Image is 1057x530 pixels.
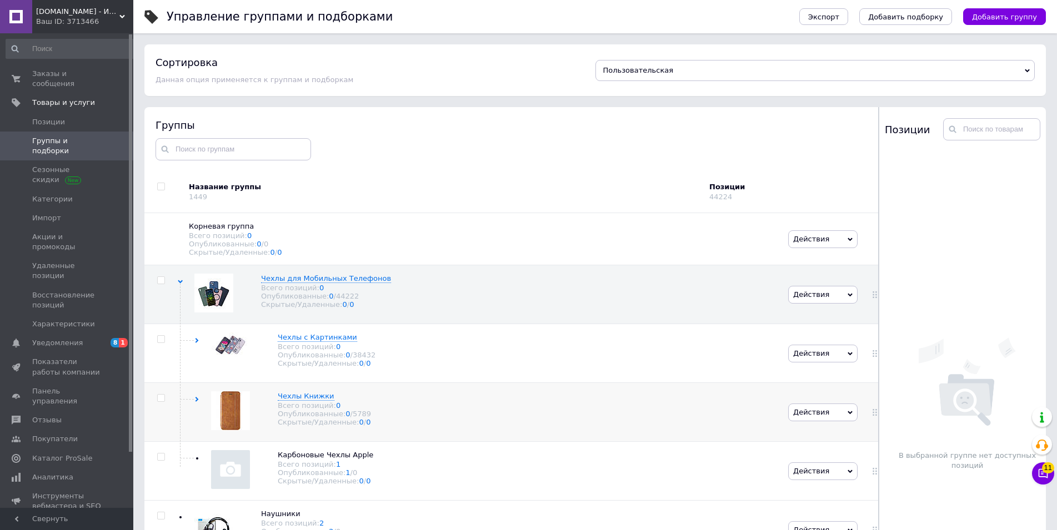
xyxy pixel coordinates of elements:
[963,8,1046,25] button: Добавить группу
[32,136,103,156] span: Группы и подборки
[261,519,354,527] div: Всего позиций:
[364,477,371,485] span: /
[350,468,358,477] span: /
[278,418,371,426] div: Скрытые/Удаленные:
[364,418,371,426] span: /
[264,240,268,248] div: 0
[359,359,364,367] a: 0
[261,509,300,518] span: Наушники
[808,13,839,21] span: Экспорт
[247,231,252,240] a: 0
[319,519,324,527] a: 2
[359,477,364,485] a: 0
[32,338,83,348] span: Уведомления
[350,410,371,418] span: /
[329,292,333,300] a: 0
[32,386,103,406] span: Панель управления
[119,338,128,347] span: 1
[709,193,732,201] div: 44224
[32,213,61,223] span: Импорт
[189,248,777,256] div: Скрытые/Удаленные:
[189,231,777,240] div: Всего позиций:
[32,290,103,310] span: Восстановление позиций
[32,491,103,511] span: Инструменты вебмастера и SEO
[336,292,359,300] div: 44222
[211,391,250,430] img: Чехлы Книжки
[345,468,350,477] a: 1
[32,357,103,377] span: Показатели работы компании
[261,274,391,282] span: Чехлы для Мобильных Телефонов
[189,182,701,192] div: Название группы
[32,69,103,89] span: Заказы и сообщения
[859,8,952,25] button: Добавить подборку
[334,292,359,300] span: /
[278,333,357,341] span: Чехлы с Картинками
[277,248,282,256] a: 0
[278,342,375,351] div: Всего позиций:
[278,410,371,418] div: Опубликованные:
[36,7,119,17] span: Alari.Shop - Интернет-Магазин Мобильных Аксессуаров и Гаджетов
[1042,462,1054,473] span: 11
[167,10,393,23] h1: Управление группами и подборками
[270,248,275,256] a: 0
[257,240,261,248] a: 0
[111,338,119,347] span: 8
[364,359,371,367] span: /
[278,359,375,367] div: Скрытые/Удаленные:
[212,332,249,357] img: Чехлы с Картинками
[32,472,73,482] span: Аналитика
[156,118,868,132] div: Группы
[189,193,207,201] div: 1449
[345,410,350,418] a: 0
[885,451,1050,471] p: В выбранной группе нет доступных позиций
[36,17,133,27] div: Ваш ID: 3713466
[319,284,324,292] a: 0
[1032,462,1054,484] button: Чат с покупателем11
[275,248,282,256] span: /
[156,57,218,68] h4: Сортировка
[366,477,370,485] a: 0
[366,418,370,426] a: 0
[32,232,103,252] span: Акции и промокоды
[793,349,829,357] span: Действия
[32,453,92,463] span: Каталог ProSale
[156,138,311,160] input: Поиск по группам
[278,351,375,359] div: Опубликованные:
[32,117,65,127] span: Позиции
[885,118,943,140] div: Позиции
[343,300,347,309] a: 0
[359,418,364,426] a: 0
[336,342,340,351] a: 0
[336,460,340,468] a: 1
[793,235,829,243] span: Действия
[262,240,269,248] span: /
[261,284,391,292] div: Всего позиций:
[350,351,376,359] span: /
[353,468,357,477] div: 0
[366,359,370,367] a: 0
[32,194,73,204] span: Категории
[261,300,391,309] div: Скрытые/Удаленные:
[261,292,391,300] div: Опубликованные:
[349,300,354,309] a: 0
[345,351,350,359] a: 0
[32,415,62,425] span: Отзывы
[278,451,373,459] span: Карбоновые Чехлы Apple
[32,98,95,108] span: Товары и услуги
[793,467,829,475] span: Действия
[194,274,233,312] img: Чехлы для Мобильных Телефонов
[278,477,373,485] div: Скрытые/Удаленные:
[799,8,848,25] button: Экспорт
[211,450,250,489] img: Карбоновые Чехлы Apple
[189,222,254,230] span: Корневая группа
[868,13,943,21] span: Добавить подборку
[353,410,371,418] div: 5789
[603,66,674,74] span: Пользовательская
[189,240,777,248] div: Опубликованные:
[32,261,103,281] span: Удаленные позиции
[6,39,137,59] input: Поиск
[278,392,334,400] span: Чехлы Книжки
[32,434,78,444] span: Покупатели
[972,13,1037,21] span: Добавить группу
[278,468,373,477] div: Опубликованные:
